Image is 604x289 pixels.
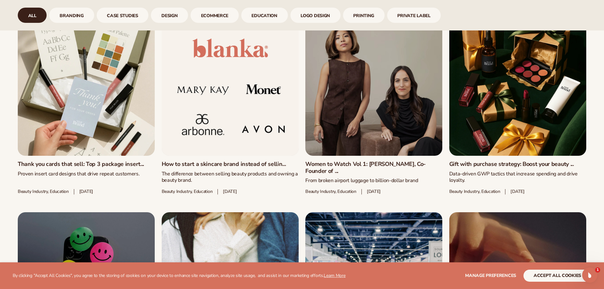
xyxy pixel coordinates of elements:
iframe: Intercom live chat [582,267,597,283]
a: Education [241,8,288,23]
a: branding [49,8,94,23]
span: Beauty industry, education [449,189,500,194]
div: 8 / 9 [343,8,385,23]
span: Beauty industry, Education [162,189,213,194]
a: case studies [97,8,149,23]
a: logo design [290,8,341,23]
a: Learn More [324,273,345,279]
div: 2 / 9 [49,8,94,23]
div: 9 / 9 [387,8,441,23]
a: All [18,8,47,23]
p: By clicking "Accept All Cookies", you agree to the storing of cookies on your device to enhance s... [13,273,346,279]
div: 6 / 9 [241,8,288,23]
a: ecommerce [191,8,239,23]
button: accept all cookies [523,270,591,282]
div: 3 / 9 [97,8,149,23]
span: 1 [595,267,600,273]
div: 5 / 9 [191,8,239,23]
a: Thank you cards that sell: Top 3 package insert... [18,161,155,168]
a: Private Label [387,8,441,23]
a: design [151,8,188,23]
a: printing [343,8,385,23]
div: 1 / 9 [18,8,47,23]
a: Gift with purchase strategy: Boost your beauty ... [449,161,586,168]
div: 7 / 9 [290,8,341,23]
button: Manage preferences [465,270,516,282]
span: Beauty industry, education [18,189,69,194]
div: 4 / 9 [151,8,188,23]
a: Women to Watch Vol 1: [PERSON_NAME], Co-Founder of ... [305,161,442,174]
a: How to start a skincare brand instead of sellin... [162,161,299,168]
span: Beauty Industry, Education [305,189,356,194]
span: Manage preferences [465,273,516,279]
